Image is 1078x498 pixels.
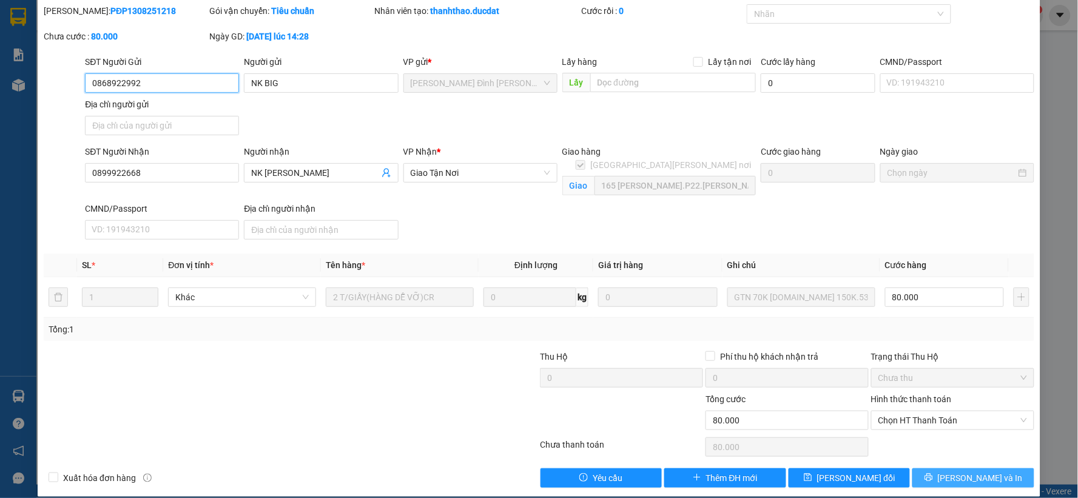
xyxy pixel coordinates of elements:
[514,260,558,270] span: Định lượng
[706,394,746,404] span: Tổng cước
[817,471,895,485] span: [PERSON_NAME] đổi
[761,147,821,156] label: Cước giao hàng
[715,350,823,363] span: Phí thu hộ khách nhận trả
[49,288,68,307] button: delete
[880,55,1034,69] div: CMND/Passport
[403,55,558,69] div: VP gửi
[244,220,398,240] input: Địa chỉ của người nhận
[85,55,239,69] div: SĐT Người Gửi
[85,145,239,158] div: SĐT Người Nhận
[91,32,118,41] b: 80.000
[375,4,579,18] div: Nhân viên tạo:
[693,473,701,483] span: plus
[58,471,141,485] span: Xuất hóa đơn hàng
[804,473,812,483] span: save
[761,163,875,183] input: Cước giao hàng
[540,352,568,362] span: Thu Hộ
[878,369,1027,387] span: Chưa thu
[727,288,875,307] input: Ghi Chú
[888,166,1016,180] input: Ngày giao
[209,4,372,18] div: Gói vận chuyển:
[244,202,398,215] div: Địa chỉ người nhận
[85,202,239,215] div: CMND/Passport
[562,147,601,156] span: Giao hàng
[85,98,239,111] div: Địa chỉ người gửi
[912,468,1034,488] button: printer[PERSON_NAME] và In
[143,474,152,482] span: info-circle
[168,260,214,270] span: Đơn vị tính
[411,74,550,92] span: Phan Đình Phùng
[582,4,745,18] div: Cước rồi :
[49,323,416,336] div: Tổng: 1
[576,288,588,307] span: kg
[244,145,398,158] div: Người nhận
[878,411,1027,429] span: Chọn HT Thanh Toán
[598,260,643,270] span: Giá trị hàng
[723,254,880,277] th: Ghi chú
[595,176,756,195] input: Giao tận nơi
[761,57,815,67] label: Cước lấy hàng
[703,55,756,69] span: Lấy tận nơi
[175,288,309,306] span: Khác
[598,288,718,307] input: 0
[82,260,92,270] span: SL
[44,30,207,43] div: Chưa cước :
[593,471,622,485] span: Yêu cầu
[562,73,590,92] span: Lấy
[871,350,1034,363] div: Trạng thái Thu Hộ
[271,6,314,16] b: Tiêu chuẩn
[925,473,933,483] span: printer
[431,6,500,16] b: thanhthao.ducdat
[938,471,1023,485] span: [PERSON_NAME] và In
[244,55,398,69] div: Người gửi
[403,147,437,156] span: VP Nhận
[539,438,704,459] div: Chưa thanh toán
[664,468,786,488] button: plusThêm ĐH mới
[579,473,588,483] span: exclamation-circle
[246,32,309,41] b: [DATE] lúc 14:28
[761,73,875,93] input: Cước lấy hàng
[326,288,474,307] input: VD: Bàn, Ghế
[44,4,207,18] div: [PERSON_NAME]:
[85,116,239,135] input: Địa chỉ của người gửi
[326,260,365,270] span: Tên hàng
[209,30,372,43] div: Ngày GD:
[110,6,176,16] b: PĐP1308251218
[1014,288,1029,307] button: plus
[562,176,595,195] span: Giao
[541,468,662,488] button: exclamation-circleYêu cầu
[562,57,598,67] span: Lấy hàng
[590,73,756,92] input: Dọc đường
[880,147,918,156] label: Ngày giao
[871,394,952,404] label: Hình thức thanh toán
[411,164,550,182] span: Giao Tận Nơi
[885,260,927,270] span: Cước hàng
[619,6,624,16] b: 0
[789,468,911,488] button: save[PERSON_NAME] đổi
[706,471,758,485] span: Thêm ĐH mới
[382,168,391,178] span: user-add
[585,158,756,172] span: [GEOGRAPHIC_DATA][PERSON_NAME] nơi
